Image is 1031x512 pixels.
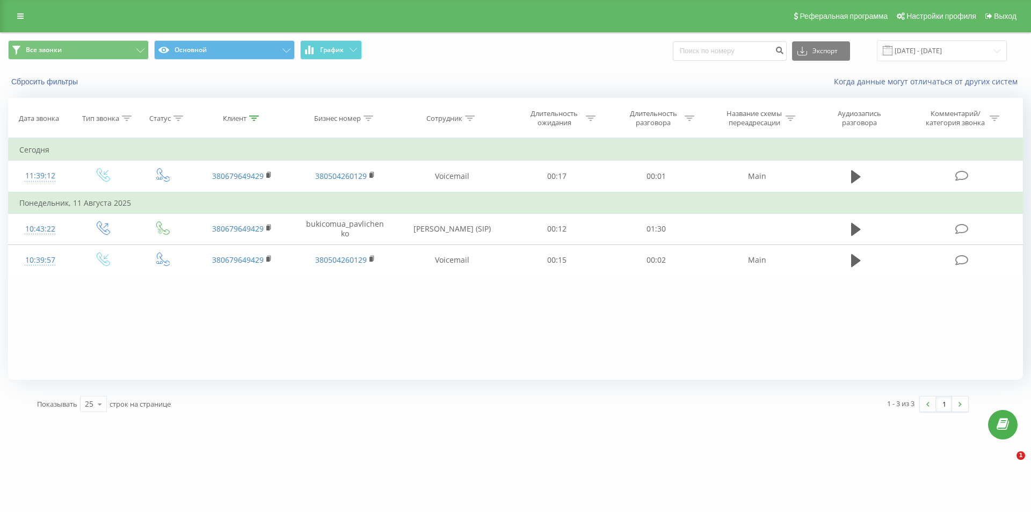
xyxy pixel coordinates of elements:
td: 00:02 [606,244,705,276]
div: Бизнес номер [314,114,361,123]
div: Комментарий/категория звонка [924,109,987,127]
button: Экспорт [792,41,850,61]
td: 00:17 [507,161,606,192]
td: Voicemail [396,244,507,276]
td: bukicomua_pavlichenko [294,213,397,244]
div: Дата звонка [19,114,59,123]
div: Статус [149,114,171,123]
a: 380679649429 [212,255,264,265]
span: Реферальная программа [800,12,888,20]
div: 11:39:12 [19,165,61,186]
td: Main [706,161,809,192]
a: Когда данные могут отличаться от других систем [834,76,1023,86]
a: 380504260129 [315,171,367,181]
a: 380504260129 [315,255,367,265]
td: Main [706,244,809,276]
iframe: Intercom live chat [994,451,1020,477]
td: Сегодня [9,139,1023,161]
button: График [300,40,362,60]
a: 380679649429 [212,171,264,181]
div: 10:43:22 [19,219,61,240]
td: Понедельник, 11 Августа 2025 [9,192,1023,214]
div: Название схемы переадресации [725,109,783,127]
div: 1 - 3 из 3 [887,398,914,409]
span: Настройки профиля [906,12,976,20]
span: Показывать [37,399,77,409]
span: строк на странице [110,399,171,409]
td: 00:15 [507,244,606,276]
td: 01:30 [606,213,705,244]
span: Выход [994,12,1017,20]
button: Все звонки [8,40,149,60]
div: Клиент [223,114,246,123]
span: График [320,46,344,54]
div: Сотрудник [426,114,462,123]
a: 1 [936,396,952,412]
input: Поиск по номеру [673,41,787,61]
div: Длительность ожидания [526,109,583,127]
td: Voicemail [396,161,507,192]
span: 1 [1017,451,1025,460]
button: Основной [154,40,295,60]
div: 10:39:57 [19,250,61,271]
div: 25 [85,399,93,409]
div: Аудиозапись разговора [825,109,895,127]
div: Тип звонка [82,114,119,123]
td: 00:12 [507,213,606,244]
td: [PERSON_NAME] (SIP) [396,213,507,244]
a: 380679649429 [212,223,264,234]
div: Длительность разговора [625,109,682,127]
button: Сбросить фильтры [8,77,83,86]
td: 00:01 [606,161,705,192]
span: Все звонки [26,46,62,54]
